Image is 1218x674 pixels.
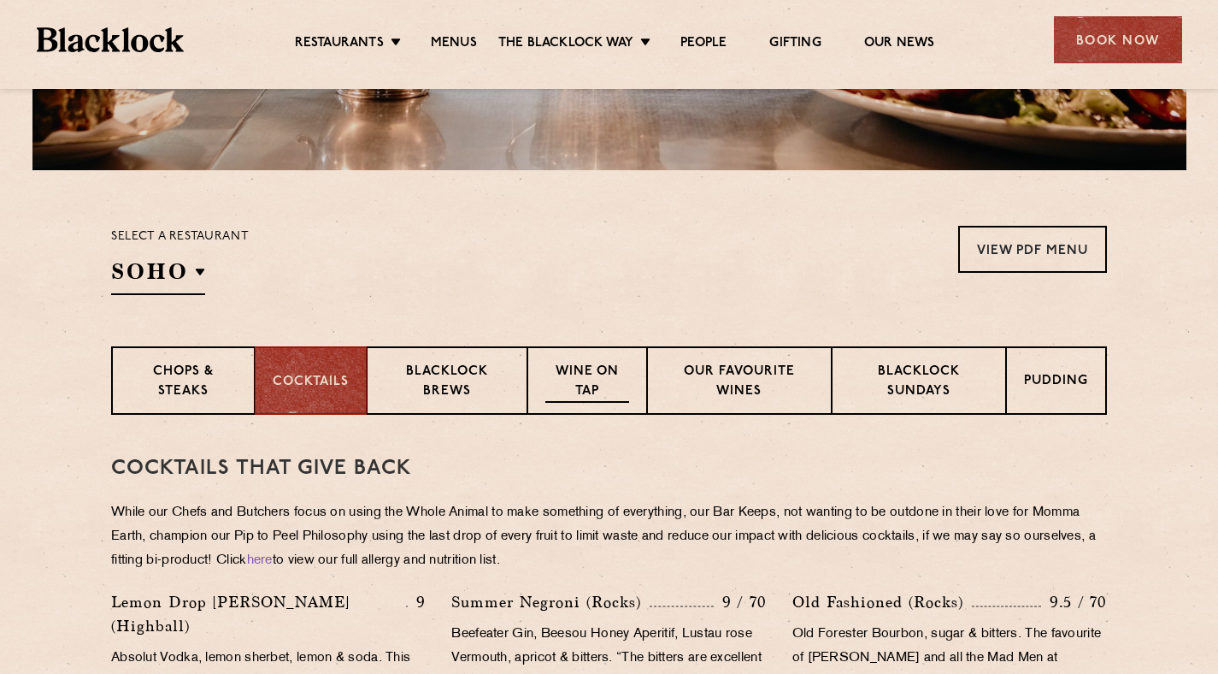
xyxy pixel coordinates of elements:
[273,373,349,393] p: Cocktails
[111,501,1107,573] p: While our Chefs and Butchers focus on using the Whole Animal to make something of everything, our...
[792,590,972,614] p: Old Fashioned (Rocks)
[111,590,406,638] p: Lemon Drop [PERSON_NAME] (Highball)
[665,363,813,403] p: Our favourite wines
[545,363,629,403] p: Wine on Tap
[37,27,185,52] img: BL_Textured_Logo-footer-cropped.svg
[1054,16,1182,63] div: Book Now
[769,35,821,54] a: Gifting
[498,35,633,54] a: The Blacklock Way
[1041,591,1107,613] p: 9.5 / 70
[1024,372,1088,393] p: Pudding
[130,363,237,403] p: Chops & Steaks
[111,226,249,248] p: Select a restaurant
[714,591,767,613] p: 9 / 70
[451,590,650,614] p: Summer Negroni (Rocks)
[850,363,988,403] p: Blacklock Sundays
[385,363,509,403] p: Blacklock Brews
[408,591,426,613] p: 9
[680,35,727,54] a: People
[295,35,384,54] a: Restaurants
[247,554,273,567] a: here
[864,35,935,54] a: Our News
[111,257,205,295] h2: SOHO
[111,458,1107,480] h3: Cocktails That Give Back
[958,226,1107,273] a: View PDF Menu
[431,35,477,54] a: Menus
